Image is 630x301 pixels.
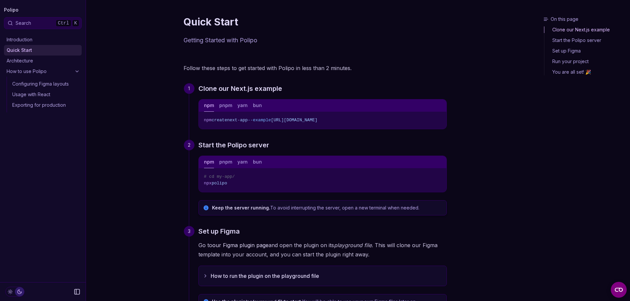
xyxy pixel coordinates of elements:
span: --example [248,118,271,123]
button: npm [204,156,214,168]
span: create [212,118,227,123]
a: Start the Polipo server [544,35,627,46]
button: SearchCtrlK [4,17,82,29]
a: Configuring Figma layouts [10,79,82,89]
kbd: K [72,19,79,27]
a: Set up Figma [544,46,627,56]
button: yarn [237,156,248,168]
a: Clone our Next.js example [544,26,627,35]
em: playground file [334,242,372,248]
span: # cd my-app/ [204,174,235,179]
a: Start the Polipo server [198,140,269,150]
strong: Keep the server running. [212,205,270,210]
button: npm [204,99,214,112]
p: Getting Started with Polipo [184,36,447,45]
a: Set up Figma [198,226,240,237]
a: Run your project [544,56,627,67]
a: Architecture [4,56,82,66]
kbd: Ctrl [56,19,71,27]
button: yarn [237,99,248,112]
span: npm [204,118,212,123]
span: polipo [212,181,227,186]
p: Go to and open the plugin on its . This will clone our Figma template into your account, and you ... [198,241,447,259]
button: Open CMP widget [611,282,627,298]
a: Polipo [4,5,19,15]
button: Collapse Sidebar [72,286,82,297]
span: [URL][DOMAIN_NAME] [271,118,317,123]
a: You are all set! 🎉 [544,67,627,75]
button: bun [253,99,262,112]
button: bun [253,156,262,168]
p: To avoid interrupting the server, open a new terminal when needed. [212,205,442,211]
h1: Quick Start [184,16,447,28]
button: pnpm [219,99,232,112]
a: Exporting for production [10,100,82,110]
a: Usage with React [10,89,82,100]
span: npx [204,181,212,186]
a: How to use Polipo [4,66,82,77]
a: Introduction [4,34,82,45]
p: Follow these steps to get started with Polipo in less than 2 minutes. [184,63,447,73]
a: our Figma plugin page [212,242,269,248]
button: pnpm [219,156,232,168]
a: Quick Start [4,45,82,56]
span: next-app [227,118,248,123]
h3: On this page [543,16,627,22]
button: Toggle Theme [5,287,24,297]
a: Clone our Next.js example [198,83,282,94]
button: How to run the plugin on the playground file [199,266,446,286]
